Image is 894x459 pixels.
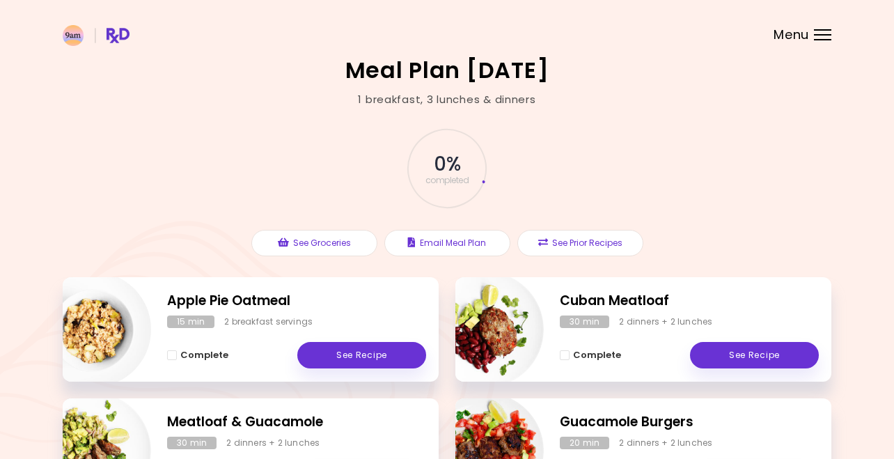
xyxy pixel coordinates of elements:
[774,29,809,41] span: Menu
[167,316,214,328] div: 15 min
[573,350,621,361] span: Complete
[560,316,609,328] div: 30 min
[167,347,228,364] button: Complete - Apple Pie Oatmeal
[251,230,377,256] button: See Groceries
[297,342,426,368] a: See Recipe - Apple Pie Oatmeal
[384,230,510,256] button: Email Meal Plan
[690,342,819,368] a: See Recipe - Cuban Meatloaf
[560,412,819,433] h2: Guacamole Burgers
[167,437,217,449] div: 30 min
[345,59,549,81] h2: Meal Plan [DATE]
[428,272,544,387] img: Info - Cuban Meatloaf
[517,230,643,256] button: See Prior Recipes
[167,291,426,311] h2: Apple Pie Oatmeal
[226,437,320,449] div: 2 dinners + 2 lunches
[425,176,469,185] span: completed
[180,350,228,361] span: Complete
[619,437,712,449] div: 2 dinners + 2 lunches
[358,92,535,108] div: 1 breakfast , 3 lunches & dinners
[63,25,130,46] img: RxDiet
[224,316,313,328] div: 2 breakfast servings
[434,153,460,176] span: 0 %
[36,272,151,387] img: Info - Apple Pie Oatmeal
[619,316,712,328] div: 2 dinners + 2 lunches
[560,437,609,449] div: 20 min
[560,291,819,311] h2: Cuban Meatloaf
[560,347,621,364] button: Complete - Cuban Meatloaf
[167,412,426,433] h2: Meatloaf & Guacamole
